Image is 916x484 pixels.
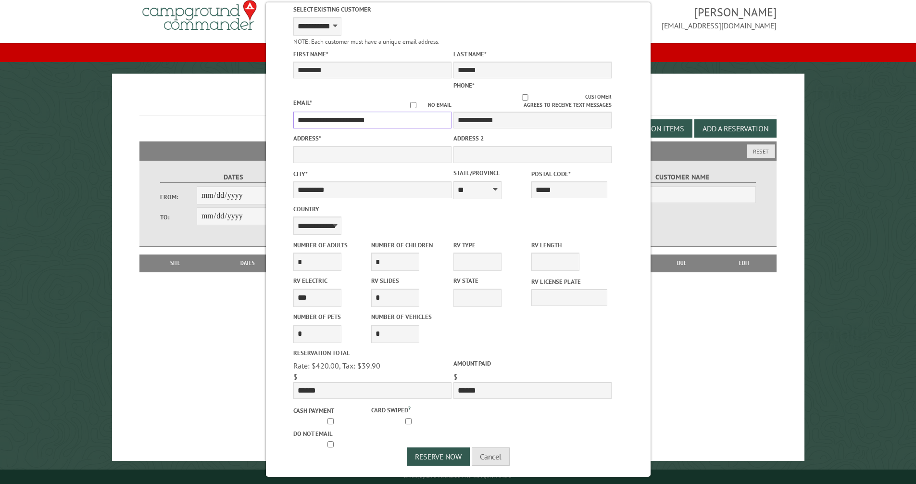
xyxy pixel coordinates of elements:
[610,119,692,138] button: Edit Add-on Items
[293,134,452,143] label: Address
[293,372,298,382] span: $
[453,50,612,59] label: Last Name
[160,192,197,202] label: From:
[139,141,777,160] h2: Filters
[747,144,775,158] button: Reset
[293,429,369,438] label: Do not email
[293,5,452,14] label: Select existing customer
[453,276,529,285] label: RV State
[371,241,447,250] label: Number of Children
[293,241,369,250] label: Number of Adults
[293,348,452,357] label: Reservation Total
[293,312,369,321] label: Number of Pets
[293,50,452,59] label: First Name
[453,168,529,178] label: State/Province
[139,89,777,115] h1: Reservations
[371,312,447,321] label: Number of Vehicles
[144,255,207,272] th: Site
[453,93,612,109] label: Customer agrees to receive text messages
[464,94,585,101] input: Customer agrees to receive text messages
[399,101,452,109] label: No email
[293,169,452,178] label: City
[453,134,612,143] label: Address 2
[293,38,439,46] small: NOTE: Each customer must have a unique email address.
[371,404,447,415] label: Card swiped
[694,119,777,138] button: Add a Reservation
[371,276,447,285] label: RV Slides
[453,241,529,250] label: RV Type
[408,405,411,411] a: ?
[399,102,428,108] input: No email
[160,213,197,222] label: To:
[293,204,452,214] label: Country
[453,81,475,89] label: Phone
[207,255,289,272] th: Dates
[652,255,712,272] th: Due
[293,99,312,107] label: Email
[404,473,513,480] small: © Campground Commander LLC. All rights reserved.
[712,255,777,272] th: Edit
[609,172,756,183] label: Customer Name
[531,277,607,286] label: RV License Plate
[160,172,307,183] label: Dates
[293,276,369,285] label: RV Electric
[531,241,607,250] label: RV Length
[453,359,612,368] label: Amount paid
[531,169,607,178] label: Postal Code
[293,406,369,415] label: Cash payment
[293,361,380,370] span: Rate: $420.00, Tax: $39.90
[453,372,458,382] span: $
[472,447,510,466] button: Cancel
[407,447,470,466] button: Reserve Now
